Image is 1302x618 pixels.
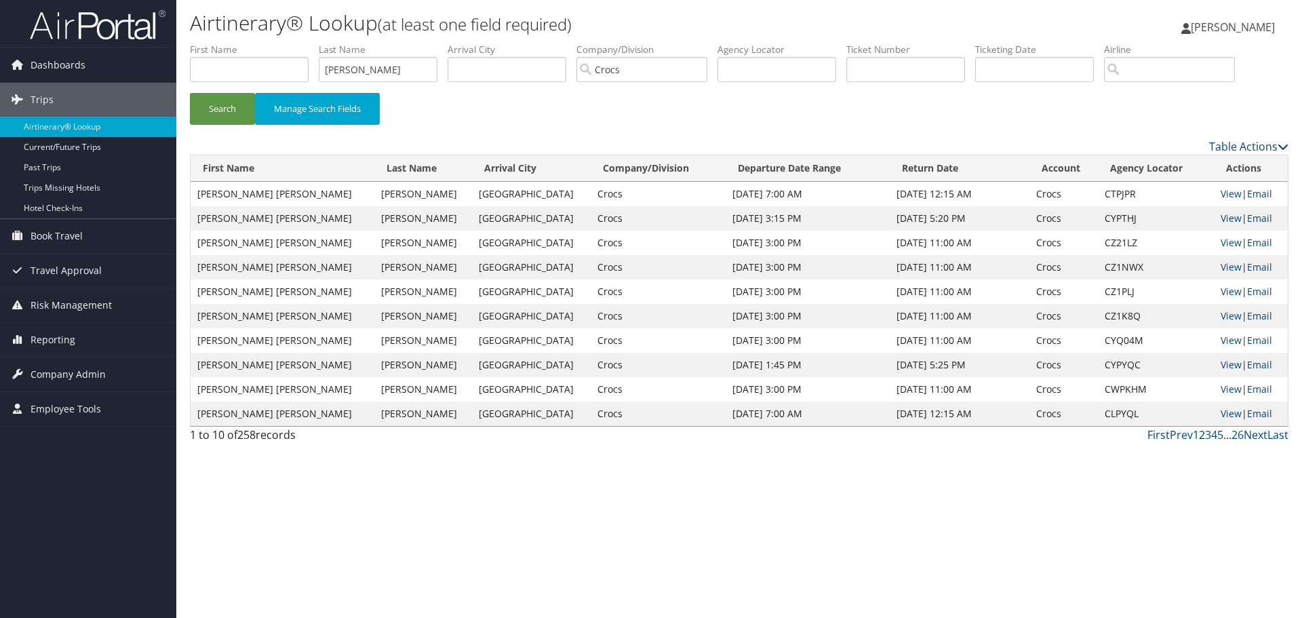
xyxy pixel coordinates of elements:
a: Email [1247,334,1272,347]
td: Crocs [591,279,726,304]
td: [GEOGRAPHIC_DATA] [472,255,591,279]
a: View [1221,383,1242,395]
a: View [1221,358,1242,371]
a: View [1221,187,1242,200]
span: 258 [237,427,256,442]
td: [DATE] 3:00 PM [726,231,889,255]
th: Agency Locator: activate to sort column ascending [1098,155,1213,182]
td: CZ1NWX [1098,255,1213,279]
a: Email [1247,187,1272,200]
a: View [1221,236,1242,249]
a: View [1221,309,1242,322]
label: Ticketing Date [975,43,1104,56]
td: [PERSON_NAME] [PERSON_NAME] [191,304,374,328]
td: [DATE] 12:15 AM [890,402,1029,426]
a: First [1147,427,1170,442]
td: [PERSON_NAME] [PERSON_NAME] [191,206,374,231]
td: CYPYQC [1098,353,1213,377]
td: [GEOGRAPHIC_DATA] [472,402,591,426]
td: [DATE] 11:00 AM [890,328,1029,353]
a: Email [1247,309,1272,322]
td: [DATE] 3:00 PM [726,304,889,328]
td: | [1214,279,1288,304]
td: [DATE] 11:00 AM [890,231,1029,255]
label: Airline [1104,43,1245,56]
span: [PERSON_NAME] [1191,20,1275,35]
td: Crocs [591,377,726,402]
td: [DATE] 11:00 AM [890,255,1029,279]
th: Arrival City: activate to sort column ascending [472,155,591,182]
td: Crocs [1029,279,1099,304]
td: [GEOGRAPHIC_DATA] [472,353,591,377]
td: [GEOGRAPHIC_DATA] [472,328,591,353]
td: [DATE] 1:45 PM [726,353,889,377]
td: [DATE] 3:00 PM [726,255,889,279]
a: View [1221,334,1242,347]
label: Last Name [319,43,448,56]
th: Return Date: activate to sort column ascending [890,155,1029,182]
td: Crocs [1029,206,1099,231]
td: [DATE] 11:00 AM [890,304,1029,328]
h1: Airtinerary® Lookup [190,9,922,37]
td: [PERSON_NAME] [374,206,472,231]
td: [DATE] 11:00 AM [890,279,1029,304]
td: [PERSON_NAME] [374,255,472,279]
td: [PERSON_NAME] [374,328,472,353]
a: Prev [1170,427,1193,442]
a: 5 [1217,427,1223,442]
td: Crocs [1029,182,1099,206]
td: [GEOGRAPHIC_DATA] [472,279,591,304]
td: [PERSON_NAME] [374,182,472,206]
span: Risk Management [31,288,112,322]
td: Crocs [1029,377,1099,402]
label: First Name [190,43,319,56]
td: [DATE] 3:15 PM [726,206,889,231]
a: Email [1247,358,1272,371]
td: [PERSON_NAME] [PERSON_NAME] [191,402,374,426]
td: | [1214,353,1288,377]
a: View [1221,407,1242,420]
a: Last [1267,427,1288,442]
td: [PERSON_NAME] [374,353,472,377]
td: [PERSON_NAME] [PERSON_NAME] [191,279,374,304]
th: Actions [1214,155,1288,182]
a: Email [1247,383,1272,395]
th: Account: activate to sort column ascending [1029,155,1099,182]
a: 2 [1199,427,1205,442]
a: 3 [1205,427,1211,442]
td: [DATE] 3:00 PM [726,279,889,304]
td: Crocs [1029,353,1099,377]
td: CYQ04M [1098,328,1213,353]
td: [GEOGRAPHIC_DATA] [472,231,591,255]
a: Email [1247,260,1272,273]
td: | [1214,328,1288,353]
td: CWPKHM [1098,377,1213,402]
td: [PERSON_NAME] [PERSON_NAME] [191,231,374,255]
td: [DATE] 3:00 PM [726,377,889,402]
td: Crocs [591,255,726,279]
td: | [1214,255,1288,279]
div: 1 to 10 of records [190,427,450,450]
small: (at least one field required) [378,13,572,35]
td: [PERSON_NAME] [PERSON_NAME] [191,182,374,206]
th: Last Name: activate to sort column ascending [374,155,472,182]
td: Crocs [591,353,726,377]
td: [PERSON_NAME] [374,402,472,426]
td: [DATE] 3:00 PM [726,328,889,353]
td: Crocs [591,182,726,206]
td: [DATE] 5:25 PM [890,353,1029,377]
td: | [1214,182,1288,206]
td: [DATE] 7:00 AM [726,182,889,206]
th: Departure Date Range: activate to sort column ascending [726,155,889,182]
span: … [1223,427,1231,442]
td: Crocs [591,328,726,353]
span: Travel Approval [31,254,102,288]
a: Next [1244,427,1267,442]
td: CZ1PLJ [1098,279,1213,304]
td: | [1214,377,1288,402]
td: [DATE] 12:15 AM [890,182,1029,206]
td: Crocs [591,206,726,231]
label: Company/Division [576,43,717,56]
a: 1 [1193,427,1199,442]
td: [PERSON_NAME] [PERSON_NAME] [191,328,374,353]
